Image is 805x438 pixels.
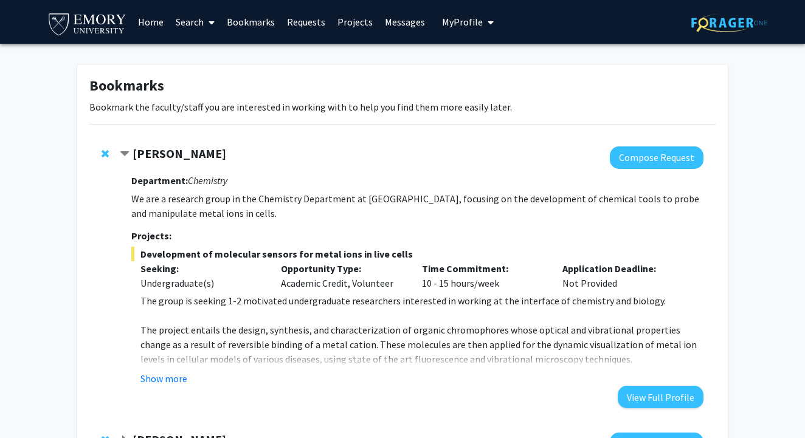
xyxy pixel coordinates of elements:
button: Show more [140,371,187,386]
div: Academic Credit, Volunteer [272,261,413,290]
strong: Projects: [131,230,171,242]
span: My Profile [442,16,483,28]
p: Bookmark the faculty/staff you are interested in working with to help you find them more easily l... [89,100,716,114]
div: 10 - 15 hours/week [413,261,554,290]
span: Remove Daniela Buccella from bookmarks [102,149,109,159]
a: Requests [281,1,331,43]
p: Time Commitment: [422,261,545,276]
a: Projects [331,1,379,43]
span: Development of molecular sensors for metal ions in live cells [131,247,703,261]
div: Not Provided [553,261,694,290]
h1: Bookmarks [89,77,716,95]
a: Messages [379,1,431,43]
span: Contract Daniela Buccella Bookmark [120,149,130,159]
div: Undergraduate(s) [140,276,263,290]
strong: [PERSON_NAME] [133,146,226,161]
iframe: Chat [9,383,52,429]
button: View Full Profile [618,386,703,408]
p: The project entails the design, synthesis, and characterization of organic chromophores whose opt... [140,323,703,366]
a: Home [132,1,170,43]
a: Search [170,1,221,43]
i: Chemistry [188,174,227,186]
a: Bookmarks [221,1,281,43]
button: Compose Request to Daniela Buccella [610,146,703,169]
p: Opportunity Type: [281,261,404,276]
img: Emory University Logo [47,10,128,37]
strong: Department: [131,174,188,186]
p: Application Deadline: [562,261,685,276]
p: We are a research group in the Chemistry Department at [GEOGRAPHIC_DATA], focusing on the develop... [131,191,703,221]
img: ForagerOne Logo [691,13,767,32]
p: The group is seeking 1-2 motivated undergraduate researchers interested in working at the interfa... [140,293,703,308]
p: Seeking: [140,261,263,276]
